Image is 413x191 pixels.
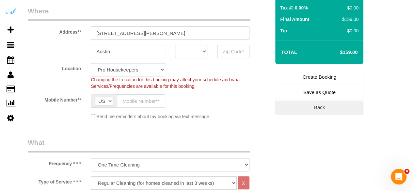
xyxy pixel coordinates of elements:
[28,138,250,152] legend: What
[23,63,86,72] label: Location
[275,101,363,114] a: Back
[91,77,241,89] span: Changing the Location for this booking may affect your schedule and what Services/Frequencies are...
[280,16,309,23] label: Final Amount
[23,176,86,185] label: Type of Service * * *
[280,5,308,11] label: Tax @ 0.00%
[28,6,250,21] legend: Where
[280,27,287,34] label: Tip
[275,70,363,84] a: Create Booking
[4,7,17,16] img: Automaid Logo
[96,114,209,119] span: Send me reminders about my booking via text message
[391,169,406,184] iframe: Intercom live chat
[23,94,86,103] label: Mobile Number**
[320,50,357,55] h4: $159.00
[23,158,86,167] label: Frequency * * *
[340,27,358,34] div: $0.00
[404,169,409,174] span: 4
[340,5,358,11] div: $0.00
[275,86,363,99] a: Save as Quote
[217,45,249,58] input: Zip Code**
[117,94,165,108] input: Mobile Number**
[281,49,297,55] strong: Total
[340,16,358,23] div: $159.00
